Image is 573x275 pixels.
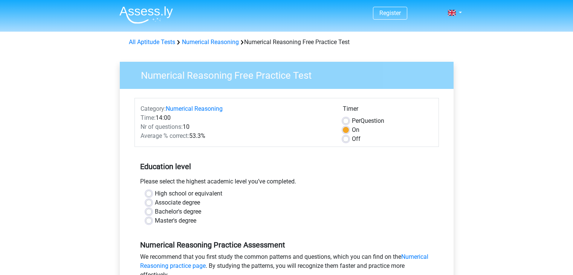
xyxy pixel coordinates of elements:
[352,116,384,125] label: Question
[155,216,196,225] label: Master's degree
[119,6,173,24] img: Assessly
[135,122,337,131] div: 10
[141,114,156,121] span: Time:
[352,125,359,134] label: On
[155,207,201,216] label: Bachelor's degree
[166,105,223,112] a: Numerical Reasoning
[155,189,222,198] label: High school or equivalent
[141,132,189,139] span: Average % correct:
[140,240,433,249] h5: Numerical Reasoning Practice Assessment
[140,159,433,174] h5: Education level
[352,117,361,124] span: Per
[182,38,239,46] a: Numerical Reasoning
[352,134,361,144] label: Off
[126,38,448,47] div: Numerical Reasoning Free Practice Test
[155,198,200,207] label: Associate degree
[135,131,337,141] div: 53.3%
[132,67,448,81] h3: Numerical Reasoning Free Practice Test
[129,38,175,46] a: All Aptitude Tests
[141,105,166,112] span: Category:
[379,9,401,17] a: Register
[343,104,433,116] div: Timer
[141,123,183,130] span: Nr of questions:
[135,113,337,122] div: 14:00
[134,177,439,189] div: Please select the highest academic level you’ve completed.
